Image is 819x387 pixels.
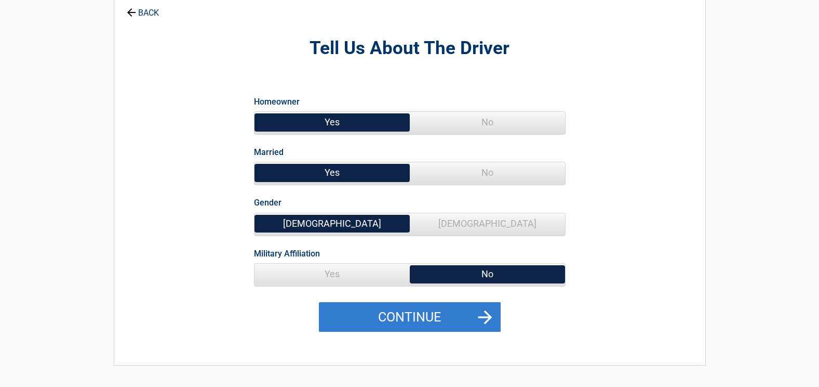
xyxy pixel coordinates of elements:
[254,162,410,183] span: Yes
[171,36,648,61] h2: Tell Us About The Driver
[254,264,410,285] span: Yes
[254,247,320,261] label: Military Affiliation
[254,196,281,210] label: Gender
[254,145,284,159] label: Married
[410,112,565,133] span: No
[410,162,565,183] span: No
[254,95,300,109] label: Homeowner
[410,213,565,234] span: [DEMOGRAPHIC_DATA]
[254,112,410,133] span: Yes
[319,302,501,332] button: Continue
[254,213,410,234] span: [DEMOGRAPHIC_DATA]
[410,264,565,285] span: No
